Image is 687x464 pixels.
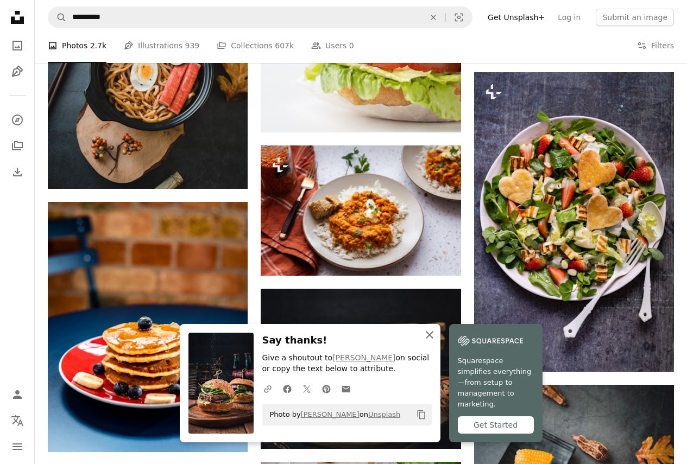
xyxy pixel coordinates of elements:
[264,406,401,423] span: Photo by on
[551,9,587,26] a: Log in
[261,145,461,276] img: a white plate topped with rice and curry
[48,59,248,69] a: ramen seafood
[301,410,360,418] a: [PERSON_NAME]
[332,353,395,362] a: [PERSON_NAME]
[48,202,248,452] img: pancake with blueberries on top
[7,161,28,183] a: Download History
[474,217,674,227] a: a plate of salad with strawberries and heart shaped croutons
[48,322,248,332] a: pancake with blueberries on top
[336,378,356,399] a: Share over email
[7,384,28,405] a: Log in / Sign up
[217,28,294,63] a: Collections 607k
[185,40,200,52] span: 939
[48,7,67,28] button: Search Unsplash
[7,436,28,457] button: Menu
[7,35,28,56] a: Photos
[275,40,294,52] span: 607k
[368,410,400,418] a: Unsplash
[7,410,28,431] button: Language
[596,9,674,26] button: Submit an image
[458,416,534,434] div: Get Started
[474,72,674,372] img: a plate of salad with strawberries and heart shaped croutons
[7,61,28,82] a: Illustrations
[124,28,199,63] a: Illustrations 939
[412,405,431,424] button: Copy to clipboard
[421,7,445,28] button: Clear
[458,333,523,349] img: file-1747939142011-51e5cc87e3c9
[637,28,674,63] button: Filters
[449,324,543,442] a: Squarespace simplifies everything—from setup to management to marketing.Get Started
[7,7,28,30] a: Home — Unsplash
[48,7,472,28] form: Find visuals sitewide
[317,378,336,399] a: Share on Pinterest
[481,9,551,26] a: Get Unsplash+
[458,355,534,410] span: Squarespace simplifies everything—from setup to management to marketing.
[7,109,28,131] a: Explore
[262,333,432,348] h3: Say thanks!
[311,28,354,63] a: Users 0
[261,289,461,449] img: shallow focus photo of egg sandwich
[262,353,432,374] p: Give a shoutout to on social or copy the text below to attribute.
[7,135,28,157] a: Collections
[349,40,354,52] span: 0
[446,7,472,28] button: Visual search
[297,378,317,399] a: Share on Twitter
[261,206,461,215] a: a white plate topped with rice and curry
[278,378,297,399] a: Share on Facebook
